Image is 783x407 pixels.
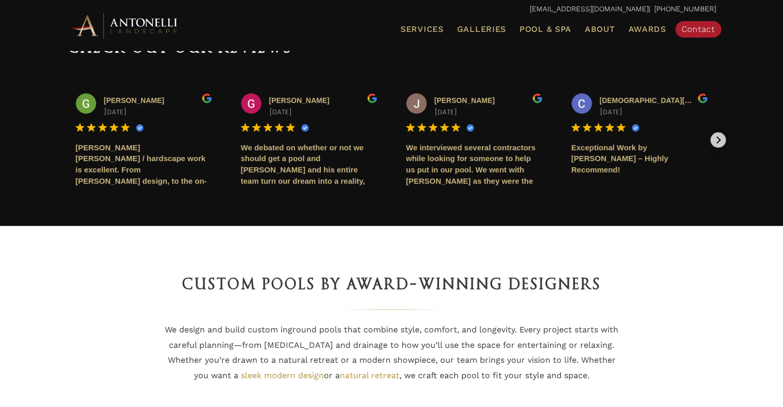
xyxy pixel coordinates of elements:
img: Google [594,123,603,132]
span: Awards [628,24,666,34]
div: Next review [710,132,726,148]
a: sleek modern design [241,370,324,380]
div: [PERSON_NAME] [104,93,212,108]
div: [PERSON_NAME] [269,93,377,108]
img: Google [617,123,625,132]
a: About [581,23,619,36]
img: Google [571,123,580,132]
img: Google [264,123,272,132]
a: Pool & Spa [515,23,576,36]
img: Google [532,93,543,103]
div: [PERSON_NAME] [434,93,543,108]
img: Google [583,123,591,132]
a: Awards [624,23,670,36]
img: Google [110,123,118,132]
img: Google [417,123,426,132]
span: Pool & Spa [519,24,571,34]
img: Google [367,93,377,103]
span: Galleries [457,24,506,34]
img: Google [440,123,449,132]
img: Google [87,123,96,132]
img: Google [98,123,107,132]
img: Gjon Dushaj profile picture [241,93,262,114]
div: [DATE] [104,108,212,117]
span: About [585,25,615,33]
div: [PERSON_NAME] [PERSON_NAME] / hardscape work is excellent. From [PERSON_NAME] design, to the on-s... [76,142,212,187]
div: We interviewed several contractors while looking for someone to help us put in our pool. We went ... [406,142,543,187]
span: We design and build custom inground pools that combine style, comfort, and longevity. Every proje... [165,325,618,380]
img: Google [406,123,415,132]
div: We debated on whether or not we should get a pool and [PERSON_NAME] and his entire team turn our ... [241,142,377,187]
img: Google [275,123,284,132]
img: Google [121,123,130,132]
div: [DEMOGRAPHIC_DATA][PERSON_NAME] [600,93,708,108]
div: Exceptional Work by [PERSON_NAME] – Highly Recommend! I hired [PERSON_NAME] Landscaping for a com... [571,142,708,187]
img: Antonelli Horizontal Logo [67,11,181,40]
img: Josh Richards profile picture [406,93,427,114]
img: Google [451,123,460,132]
span: , we craft each pool to fit your style and space. [399,370,589,380]
p: | [PHONE_NUMBER] [67,3,716,16]
img: Glen Schmidt profile picture [76,93,96,114]
a: Galleries [453,23,510,36]
div: [DATE] [269,108,377,117]
span: Custom Pools by Award-Winning Designers [182,275,601,293]
div: [DATE] [434,108,543,117]
a: Services [396,23,448,36]
span: or a [324,370,340,380]
img: Google [286,123,295,132]
img: Google [76,123,84,132]
a: Contact [675,21,721,38]
img: Google [605,123,614,132]
div: [DATE] [600,108,708,117]
img: Google [202,93,212,103]
img: Christian Palushaj profile picture [571,93,592,114]
span: Services [401,25,444,33]
a: natural retreat [340,370,399,380]
span: Contact [682,24,715,34]
span: Check out our reviews [67,39,292,56]
img: Google [698,93,708,103]
img: Google [429,123,438,132]
a: [EMAIL_ADDRESS][DOMAIN_NAME] [530,5,649,13]
img: Google [252,123,261,132]
img: Google [241,123,250,132]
